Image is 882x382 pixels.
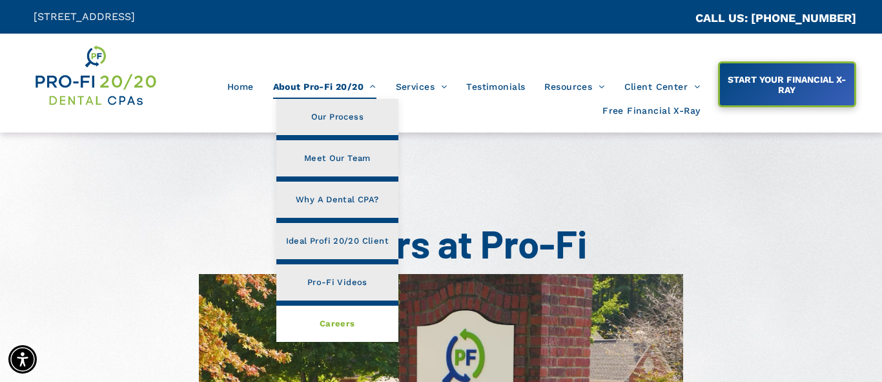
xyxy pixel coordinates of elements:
[386,74,457,99] a: Services
[311,109,364,125] span: Our Process
[8,345,37,374] div: Accessibility Menu
[276,182,398,218] a: Why A Dental CPA?
[456,74,535,99] a: Testimonials
[286,233,389,249] span: Ideal Profi 20/20 Client
[276,140,398,176] a: Meet Our Team
[34,43,157,108] img: Get Dental CPA Consulting, Bookkeeping, & Bank Loans
[34,10,135,23] span: [STREET_ADDRESS]
[615,74,710,99] a: Client Center
[273,74,376,99] span: About Pro-Fi 20/20
[295,220,587,266] span: Careers at Pro-Fi
[307,274,367,291] span: Pro-Fi Videos
[320,315,355,332] span: Careers
[276,264,398,301] a: Pro-Fi Videos
[593,99,710,123] a: Free Financial X-Ray
[296,191,379,208] span: Why A Dental CPA?
[304,150,371,167] span: Meet Our Team
[641,12,695,25] span: CA::CALLC
[695,11,856,25] a: CALL US: [PHONE_NUMBER]
[276,306,398,342] a: Careers
[276,99,398,135] a: Our Process
[535,74,614,99] a: Resources
[276,223,398,259] a: Ideal Profi 20/20 Client
[718,61,856,107] a: START YOUR FINANCIAL X-RAY
[263,74,386,99] a: About Pro-Fi 20/20
[218,74,263,99] a: Home
[721,68,852,101] span: START YOUR FINANCIAL X-RAY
